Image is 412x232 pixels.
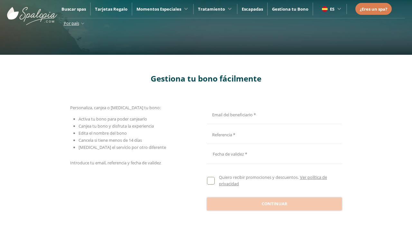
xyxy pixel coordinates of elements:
[70,160,161,166] span: Introduce tu email, referencia y fecha de validez
[219,174,299,180] span: Quiero recibir promociones y descuentos.
[79,137,142,143] span: Cancela si tiene menos de 14 días
[95,6,127,12] a: Tarjetas Regalo
[207,198,342,210] button: Continuar
[262,201,287,207] span: Continuar
[242,6,263,12] a: Escapadas
[64,20,79,26] span: Por país
[7,1,57,25] img: ImgLogoSpalopia.BvClDcEz.svg
[360,6,387,12] span: ¿Eres un spa?
[79,130,127,136] span: Edita el nombre del bono
[219,174,327,187] a: Ver política de privacidad
[360,5,387,13] a: ¿Eres un spa?
[79,144,166,150] span: [MEDICAL_DATA] el servicio por otro diferente
[79,116,147,122] span: Activa tu bono para poder canjearlo
[272,6,308,12] a: Gestiona tu Bono
[61,6,86,12] a: Buscar spas
[70,105,161,111] span: Personaliza, canjea o [MEDICAL_DATA] tu bono:
[151,73,261,84] span: Gestiona tu bono fácilmente
[79,123,154,129] span: Canjea tu bono y disfruta la experiencia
